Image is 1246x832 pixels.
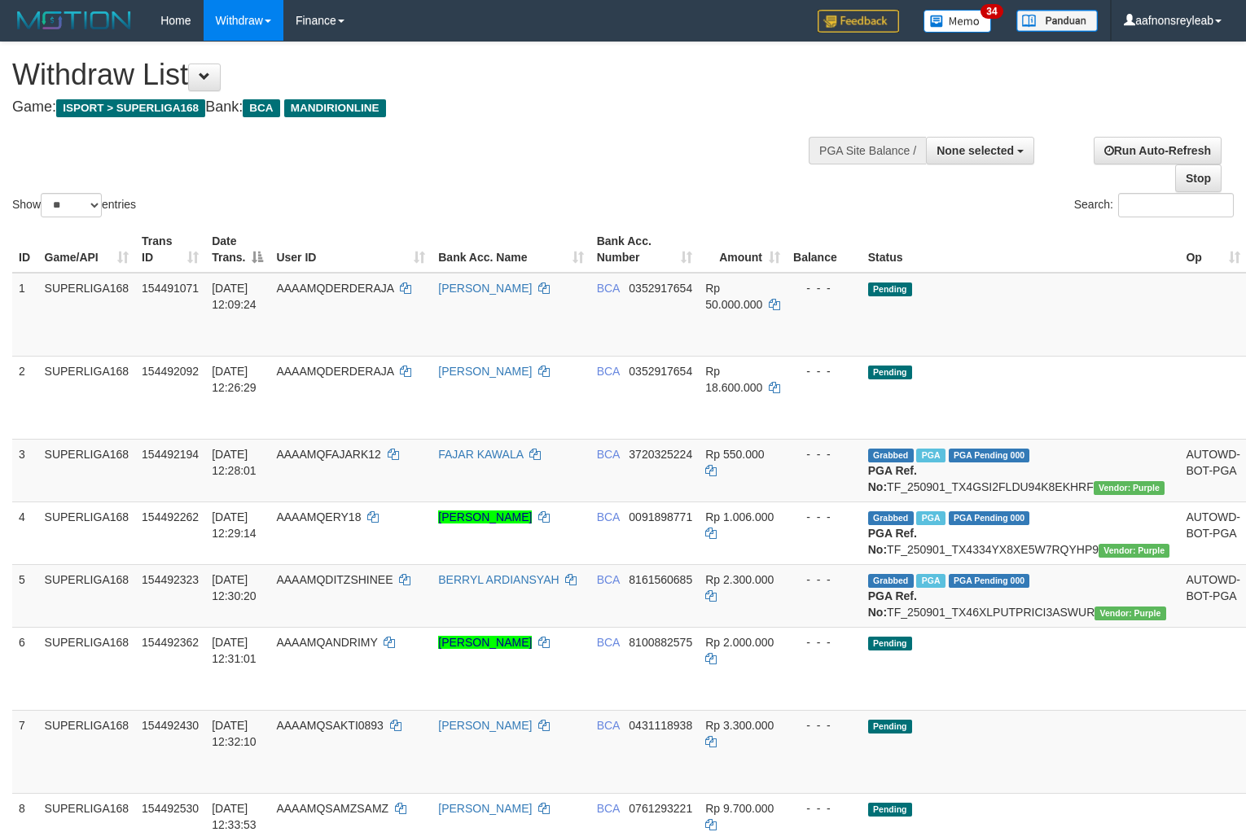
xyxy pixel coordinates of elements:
[142,510,199,523] span: 154492262
[38,710,136,793] td: SUPERLIGA168
[705,636,774,649] span: Rp 2.000.000
[868,720,912,733] span: Pending
[705,448,764,461] span: Rp 550.000
[276,448,380,461] span: AAAAMQFAJARK12
[868,574,914,588] span: Grabbed
[705,282,762,311] span: Rp 50.000.000
[38,439,136,501] td: SUPERLIGA168
[212,719,257,748] span: [DATE] 12:32:10
[276,802,388,815] span: AAAAMQSAMZSAMZ
[1095,606,1165,620] span: Vendor URL: https://trx4.1velocity.biz
[432,226,590,273] th: Bank Acc. Name: activate to sort column ascending
[868,366,912,379] span: Pending
[926,137,1034,164] button: None selected
[276,510,361,523] span: AAAAMQERY18
[1094,137,1222,164] a: Run Auto-Refresh
[916,511,945,525] span: Marked by aafandaneth
[868,511,914,525] span: Grabbed
[12,356,38,439] td: 2
[56,99,205,117] span: ISPORT > SUPERLIGA168
[205,226,270,273] th: Date Trans.: activate to sort column descending
[868,527,917,556] b: PGA Ref. No:
[818,10,899,33] img: Feedback.jpg
[597,802,620,815] span: BCA
[438,365,532,378] a: [PERSON_NAME]
[868,803,912,817] span: Pending
[862,501,1180,564] td: TF_250901_TX4334YX8XE5W7RQYHP9
[438,573,559,586] a: BERRYL ARDIANSYAH
[949,449,1030,462] span: PGA Pending
[924,10,992,33] img: Button%20Memo.svg
[142,448,199,461] span: 154492194
[38,356,136,439] td: SUPERLIGA168
[597,282,620,295] span: BCA
[12,226,38,273] th: ID
[981,4,1003,19] span: 34
[793,280,855,296] div: - - -
[142,282,199,295] span: 154491071
[949,511,1030,525] span: PGA Pending
[12,710,38,793] td: 7
[793,571,855,588] div: - - -
[438,636,532,649] a: [PERSON_NAME]
[438,802,532,815] a: [PERSON_NAME]
[597,448,620,461] span: BCA
[243,99,279,117] span: BCA
[793,509,855,525] div: - - -
[597,719,620,732] span: BCA
[12,564,38,627] td: 5
[1118,193,1234,217] input: Search:
[38,273,136,357] td: SUPERLIGA168
[590,226,700,273] th: Bank Acc. Number: activate to sort column ascending
[212,802,257,831] span: [DATE] 12:33:53
[597,636,620,649] span: BCA
[916,574,945,588] span: Marked by aafandaneth
[705,573,774,586] span: Rp 2.300.000
[38,564,136,627] td: SUPERLIGA168
[629,802,692,815] span: Copy 0761293221 to clipboard
[276,365,393,378] span: AAAAMQDERDERAJA
[705,802,774,815] span: Rp 9.700.000
[793,446,855,462] div: - - -
[276,636,377,649] span: AAAAMQANDRIMY
[276,282,393,295] span: AAAAMQDERDERAJA
[270,226,432,273] th: User ID: activate to sort column ascending
[12,99,814,116] h4: Game: Bank:
[629,510,692,523] span: Copy 0091898771 to clipboard
[862,439,1180,501] td: TF_250901_TX4GSI2FLDU94K8EKHRF
[705,719,774,732] span: Rp 3.300.000
[793,717,855,733] div: - - -
[212,448,257,477] span: [DATE] 12:28:01
[1175,164,1222,192] a: Stop
[12,501,38,564] td: 4
[142,802,199,815] span: 154492530
[868,589,917,619] b: PGA Ref. No:
[705,365,762,394] span: Rp 18.600.000
[212,573,257,602] span: [DATE] 12:30:20
[862,564,1180,627] td: TF_250901_TX46XLPUTPRICI3ASWUR
[597,510,620,523] span: BCA
[438,448,523,461] a: FAJAR KAWALA
[699,226,787,273] th: Amount: activate to sort column ascending
[1094,481,1165,495] span: Vendor URL: https://trx4.1velocity.biz
[868,282,912,296] span: Pending
[438,282,532,295] a: [PERSON_NAME]
[12,8,136,33] img: MOTION_logo.png
[38,226,136,273] th: Game/API: activate to sort column ascending
[597,573,620,586] span: BCA
[12,193,136,217] label: Show entries
[38,627,136,710] td: SUPERLIGA168
[868,637,912,650] span: Pending
[629,636,692,649] span: Copy 8100882575 to clipboard
[629,282,692,295] span: Copy 0352917654 to clipboard
[1099,544,1169,558] span: Vendor URL: https://trx4.1velocity.biz
[438,719,532,732] a: [PERSON_NAME]
[793,800,855,817] div: - - -
[212,636,257,665] span: [DATE] 12:31:01
[793,363,855,379] div: - - -
[937,144,1014,157] span: None selected
[868,449,914,462] span: Grabbed
[1016,10,1098,32] img: panduan.png
[12,273,38,357] td: 1
[284,99,386,117] span: MANDIRIONLINE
